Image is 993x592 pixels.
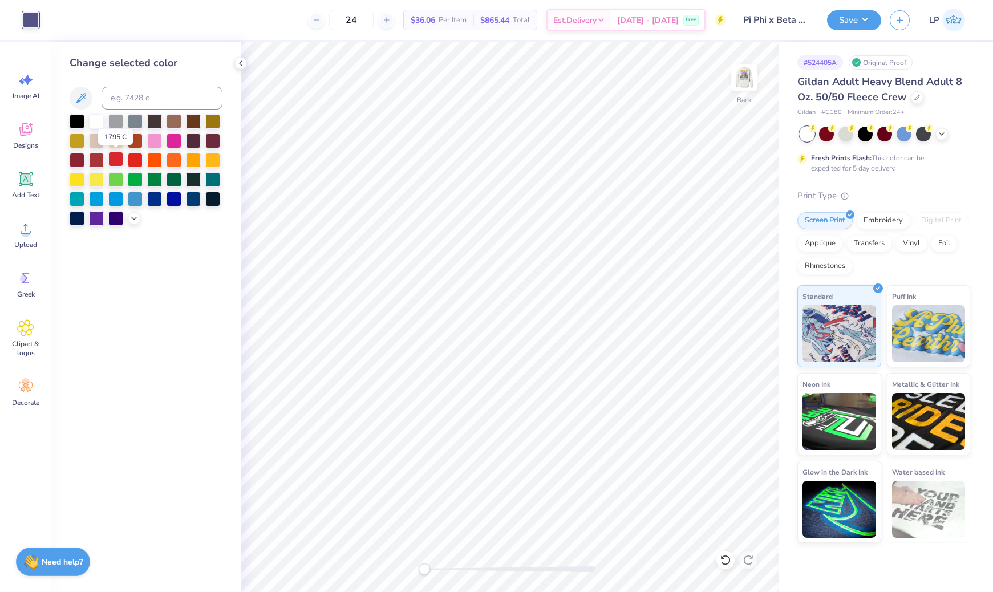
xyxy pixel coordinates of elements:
div: Change selected color [70,55,222,71]
div: Foil [931,235,958,252]
span: Gildan [797,108,816,117]
strong: Fresh Prints Flash: [811,153,872,163]
input: Untitled Design [735,9,818,31]
span: # G180 [821,108,842,117]
span: Standard [802,290,833,302]
span: Upload [14,240,37,249]
div: Applique [797,235,843,252]
div: Rhinestones [797,258,853,275]
button: Save [827,10,881,30]
span: Clipart & logos [7,339,44,358]
input: – – [329,10,374,30]
span: Designs [13,141,38,150]
img: Water based Ink [892,481,966,538]
span: $36.06 [411,14,435,26]
input: e.g. 7428 c [102,87,222,110]
img: Back [733,66,756,89]
div: Print Type [797,189,970,202]
div: Accessibility label [419,563,430,575]
div: Embroidery [856,212,910,229]
div: Screen Print [797,212,853,229]
span: Image AI [13,91,39,100]
span: Decorate [12,398,39,407]
span: Puff Ink [892,290,916,302]
span: [DATE] - [DATE] [617,14,679,26]
div: 1795 C [98,129,133,145]
img: Glow in the Dark Ink [802,481,876,538]
span: Add Text [12,190,39,200]
span: Metallic & Glitter Ink [892,378,959,390]
span: Neon Ink [802,378,830,390]
span: Gildan Adult Heavy Blend Adult 8 Oz. 50/50 Fleece Crew [797,75,962,104]
div: Original Proof [849,55,913,70]
div: Transfers [846,235,892,252]
div: Back [737,95,752,105]
div: # 524405A [797,55,843,70]
img: Puff Ink [892,305,966,362]
div: Digital Print [914,212,969,229]
span: Free [686,16,696,24]
span: Est. Delivery [553,14,597,26]
img: Metallic & Glitter Ink [892,393,966,450]
span: Water based Ink [892,466,945,478]
span: Per Item [439,14,467,26]
img: Lauren Pevec [942,9,965,31]
span: Minimum Order: 24 + [848,108,905,117]
img: Neon Ink [802,393,876,450]
a: LP [924,9,970,31]
span: $865.44 [480,14,509,26]
span: Greek [17,290,35,299]
div: Vinyl [895,235,927,252]
strong: Need help? [42,557,83,567]
span: Glow in the Dark Ink [802,466,868,478]
span: Total [513,14,530,26]
span: LP [929,14,939,27]
div: This color can be expedited for 5 day delivery. [811,153,951,173]
img: Standard [802,305,876,362]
